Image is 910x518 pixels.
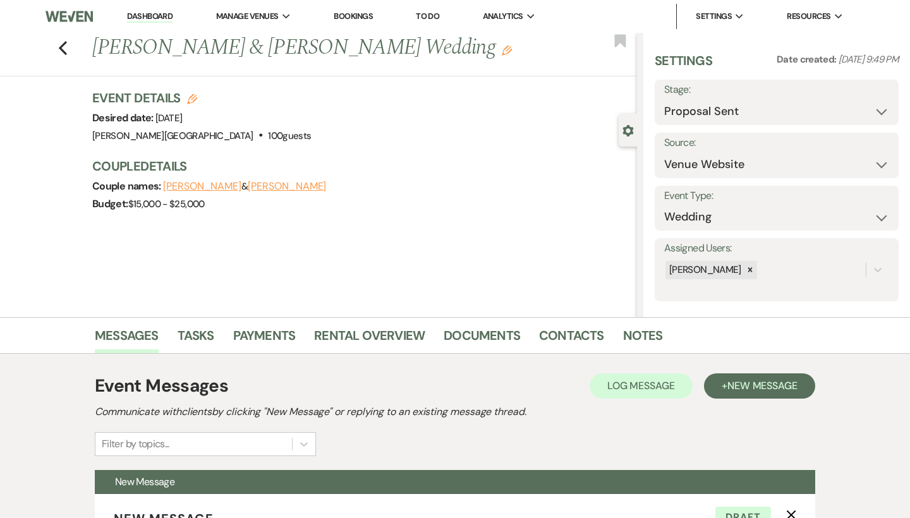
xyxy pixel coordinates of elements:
[92,111,155,124] span: Desired date:
[95,373,228,399] h1: Event Messages
[334,11,373,21] a: Bookings
[163,181,241,191] button: [PERSON_NAME]
[502,44,512,56] button: Edit
[664,239,889,258] label: Assigned Users:
[115,475,174,488] span: New Message
[314,325,425,353] a: Rental Overview
[444,325,520,353] a: Documents
[128,198,205,210] span: $15,000 - $25,000
[95,404,815,419] h2: Communicate with clients by clicking "New Message" or replying to an existing message thread.
[704,373,815,399] button: +New Message
[607,379,675,392] span: Log Message
[92,179,163,193] span: Couple names:
[622,124,634,136] button: Close lead details
[216,10,279,23] span: Manage Venues
[664,81,889,99] label: Stage:
[178,325,214,353] a: Tasks
[664,134,889,152] label: Source:
[92,89,311,107] h3: Event Details
[655,52,712,80] h3: Settings
[664,187,889,205] label: Event Type:
[127,11,173,23] a: Dashboard
[839,53,899,66] span: [DATE] 9:49 PM
[727,379,798,392] span: New Message
[248,181,326,191] button: [PERSON_NAME]
[696,10,732,23] span: Settings
[665,261,743,279] div: [PERSON_NAME]
[92,33,523,63] h1: [PERSON_NAME] & [PERSON_NAME] Wedding
[777,53,839,66] span: Date created:
[92,197,128,210] span: Budget:
[539,325,604,353] a: Contacts
[163,180,326,193] span: &
[268,129,311,142] span: 100 guests
[623,325,663,353] a: Notes
[92,157,624,175] h3: Couple Details
[590,373,693,399] button: Log Message
[483,10,523,23] span: Analytics
[787,10,830,23] span: Resources
[233,325,296,353] a: Payments
[155,112,182,124] span: [DATE]
[95,325,159,353] a: Messages
[45,3,93,30] img: Weven Logo
[92,129,253,142] span: [PERSON_NAME][GEOGRAPHIC_DATA]
[416,11,439,21] a: To Do
[102,437,169,452] div: Filter by topics...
